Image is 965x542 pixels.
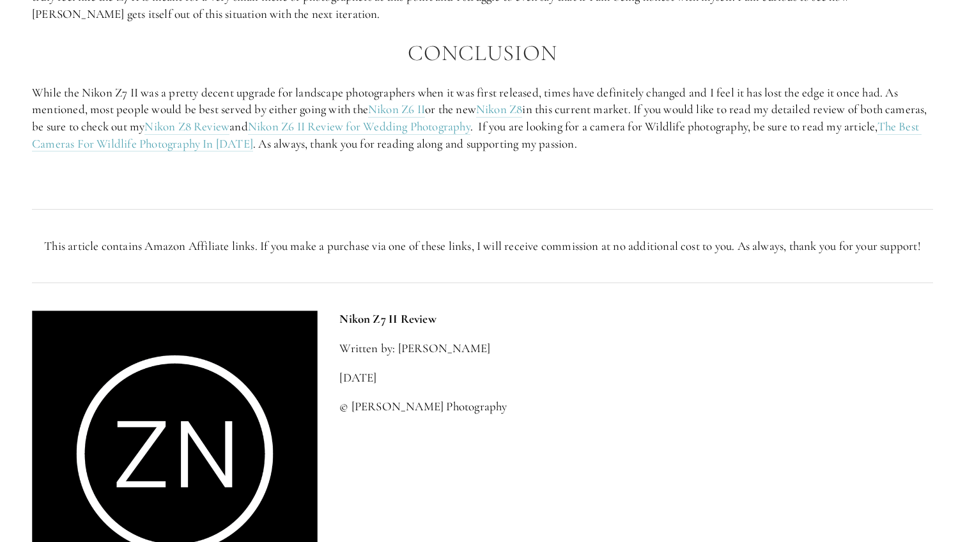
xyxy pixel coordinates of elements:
[339,369,933,387] p: [DATE]
[32,84,933,152] p: While the Nikon Z7 II was a pretty decent upgrade for landscape photographers when it was first r...
[339,311,436,326] strong: Nikon Z7 II Review
[339,398,933,415] p: © [PERSON_NAME] Photography
[476,102,523,118] a: Nikon Z8
[339,340,933,357] p: Written by: [PERSON_NAME]
[144,119,229,135] a: Nikon Z8 Review
[32,238,933,255] p: This article contains Amazon Affiliate links. If you make a purchase via one of these links, I wi...
[32,41,933,66] h2: Conclusion
[368,102,425,118] a: Nikon Z6 II
[248,119,470,135] a: Nikon Z6 II Review for Wedding Photography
